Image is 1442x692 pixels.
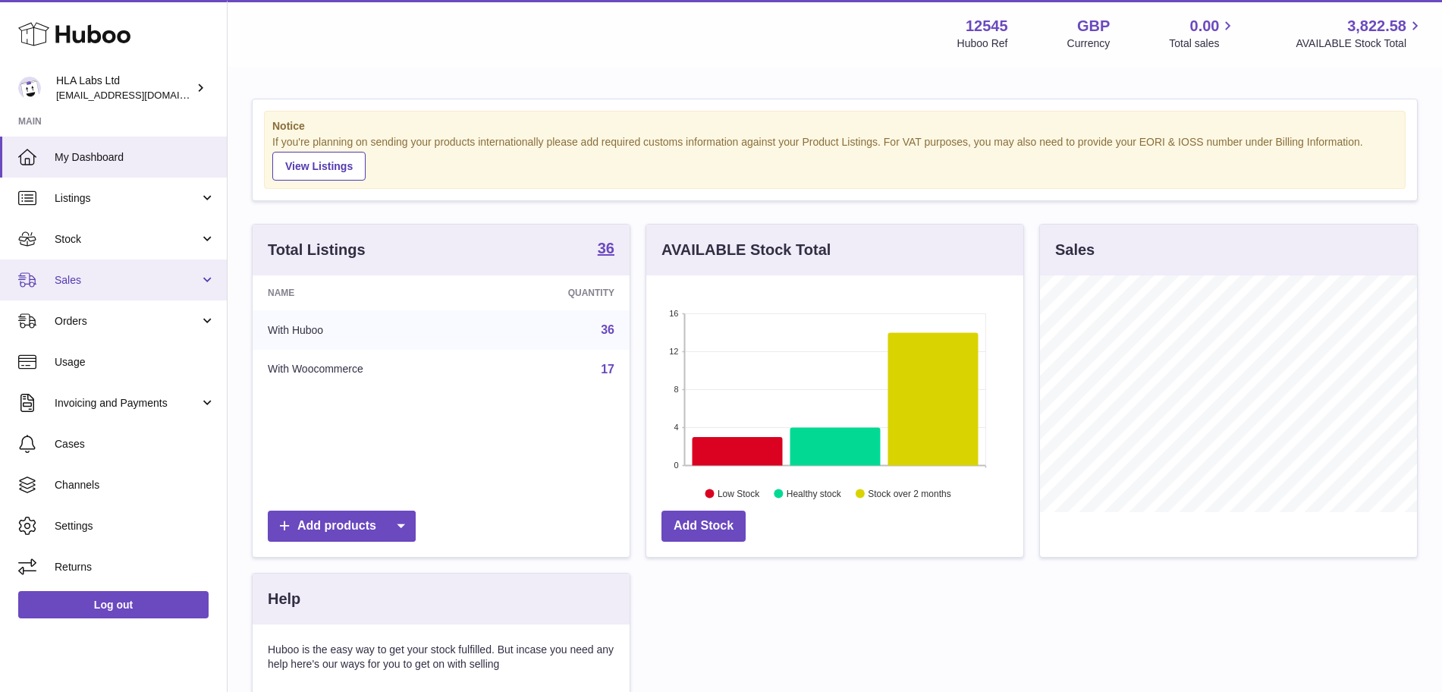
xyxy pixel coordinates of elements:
span: Invoicing and Payments [55,396,199,410]
a: 36 [601,323,614,336]
text: Low Stock [718,488,760,499]
a: 17 [601,363,614,376]
span: Channels [55,478,215,492]
h3: AVAILABLE Stock Total [661,240,831,260]
span: Sales [55,273,199,288]
h3: Total Listings [268,240,366,260]
span: My Dashboard [55,150,215,165]
strong: 12545 [966,16,1008,36]
span: [EMAIL_ADDRESS][DOMAIN_NAME] [56,89,223,101]
div: Huboo Ref [957,36,1008,51]
span: 3,822.58 [1347,16,1406,36]
th: Quantity [486,275,630,310]
a: 0.00 Total sales [1169,16,1236,51]
img: clinton@newgendirect.com [18,77,41,99]
div: If you're planning on sending your products internationally please add required customs informati... [272,135,1397,181]
td: With Huboo [253,310,486,350]
a: Add Stock [661,511,746,542]
text: 12 [669,347,678,356]
strong: GBP [1077,16,1110,36]
span: Stock [55,232,199,247]
div: Currency [1067,36,1111,51]
a: View Listings [272,152,366,181]
strong: 36 [598,241,614,256]
text: Healthy stock [787,488,842,499]
td: With Woocommerce [253,350,486,389]
h3: Sales [1055,240,1095,260]
span: Total sales [1169,36,1236,51]
text: 4 [674,423,678,432]
a: 3,822.58 AVAILABLE Stock Total [1296,16,1424,51]
span: AVAILABLE Stock Total [1296,36,1424,51]
span: Returns [55,560,215,574]
text: Stock over 2 months [868,488,950,499]
div: HLA Labs Ltd [56,74,193,102]
span: Usage [55,355,215,370]
th: Name [253,275,486,310]
span: 0.00 [1190,16,1220,36]
text: 8 [674,385,678,394]
text: 16 [669,309,678,318]
a: Add products [268,511,416,542]
span: Orders [55,314,199,329]
span: Cases [55,437,215,451]
span: Settings [55,519,215,533]
p: Huboo is the easy way to get your stock fulfilled. But incase you need any help here's our ways f... [268,643,614,672]
a: Log out [18,591,209,618]
strong: Notice [272,119,1397,134]
a: 36 [598,241,614,259]
span: Listings [55,191,199,206]
h3: Help [268,589,300,609]
text: 0 [674,461,678,470]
